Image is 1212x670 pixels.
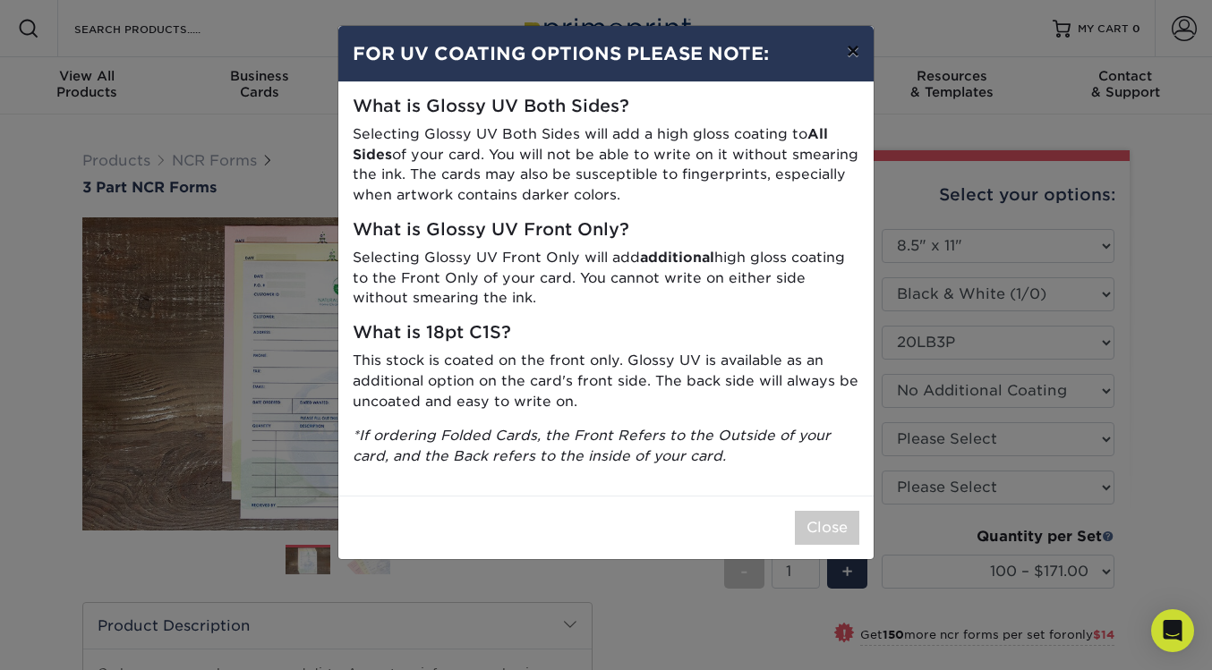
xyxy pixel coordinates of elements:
h5: What is Glossy UV Both Sides? [353,97,859,117]
strong: additional [640,249,714,266]
p: This stock is coated on the front only. Glossy UV is available as an additional option on the car... [353,351,859,411]
h5: What is 18pt C1S? [353,323,859,343]
button: Close [795,511,859,545]
strong: All Sides [353,125,828,163]
p: Selecting Glossy UV Front Only will add high gloss coating to the Front Only of your card. You ca... [353,248,859,309]
p: Selecting Glossy UV Both Sides will add a high gloss coating to of your card. You will not be abl... [353,124,859,206]
i: *If ordering Folded Cards, the Front Refers to the Outside of your card, and the Back refers to t... [353,427,831,464]
div: Open Intercom Messenger [1151,609,1194,652]
h4: FOR UV COATING OPTIONS PLEASE NOTE: [353,40,859,67]
button: × [832,26,874,76]
h5: What is Glossy UV Front Only? [353,220,859,241]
